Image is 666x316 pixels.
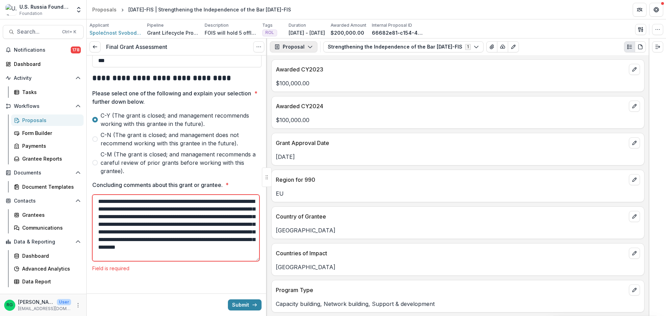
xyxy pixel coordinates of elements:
[629,64,640,75] button: edit
[22,117,78,124] div: Proposals
[74,3,84,17] button: Open entity switcher
[92,6,117,13] div: Proposals
[11,153,84,164] a: Grantee Reports
[276,139,626,147] p: Grant Approval Date
[57,299,71,305] p: User
[276,79,640,87] p: $100,000.00
[22,224,78,231] div: Communications
[228,299,262,310] button: Submit
[331,22,366,28] p: Awarded Amount
[323,41,484,52] button: Strengthening the Independence of the Bar [DATE]-FIS1
[372,22,412,28] p: Internal Proposal ID
[74,301,82,309] button: More
[22,252,78,259] div: Dashboard
[3,195,84,206] button: Open Contacts
[22,88,78,96] div: Tasks
[22,211,78,219] div: Grantees
[276,286,626,294] p: Program Type
[635,41,646,52] button: PDF view
[7,303,13,307] div: Ruslan Garipov
[205,22,229,28] p: Description
[11,114,84,126] a: Proposals
[289,29,325,36] p: [DATE] - [DATE]
[89,22,109,28] p: Applicant
[22,155,78,162] div: Grantee Reports
[61,28,78,36] div: Ctrl + K
[276,263,640,271] p: [GEOGRAPHIC_DATA]
[372,29,424,36] p: 66682e81-c154-460f-8657-98b600277869
[14,170,72,176] span: Documents
[18,306,71,312] p: [EMAIL_ADDRESS][DOMAIN_NAME]
[147,22,164,28] p: Pipeline
[205,29,257,36] p: FOIS will hold 5 offline and 10 online events and research the regional Bars' best practices. The...
[633,3,647,17] button: Partners
[629,284,640,296] button: edit
[3,72,84,84] button: Open Activity
[89,5,294,15] nav: breadcrumb
[18,298,54,306] p: [PERSON_NAME]
[92,89,251,106] p: Please select one of the following and explain your selection further down below.
[11,276,84,287] a: Data Report
[265,30,274,35] span: ROL
[19,3,71,10] div: U.S. Russia Foundation
[624,41,635,52] button: Plaintext view
[128,6,291,13] div: [DATE]-FIS | Strengthening the Independence of the Bar [DATE]-FIS
[253,41,264,52] button: Options
[276,249,626,257] p: Countries of Impact
[14,198,72,204] span: Contacts
[22,142,78,150] div: Payments
[89,29,142,36] a: Společnost Svobody Informance, z.s.
[276,300,640,308] p: Capacity building, Network building, Support & development
[652,41,663,52] button: Expand right
[270,41,317,52] button: Proposal
[629,174,640,185] button: edit
[276,176,626,184] p: Region for 990
[629,101,640,112] button: edit
[14,60,78,68] div: Dashboard
[331,29,364,36] p: $200,000.00
[3,167,84,178] button: Open Documents
[276,153,640,161] p: [DATE]
[147,29,199,36] p: Grant Lifecycle Process
[276,65,626,74] p: Awarded CY2023
[22,129,78,137] div: Form Builder
[71,46,81,53] span: 178
[11,263,84,274] a: Advanced Analytics
[22,265,78,272] div: Advanced Analytics
[22,278,78,285] div: Data Report
[276,102,626,110] p: Awarded CY2024
[276,116,640,124] p: $100,000.00
[11,181,84,193] a: Document Templates
[3,101,84,112] button: Open Workflows
[289,22,306,28] p: Duration
[629,137,640,148] button: edit
[11,127,84,139] a: Form Builder
[101,150,262,175] span: C-M (The grant is closed; and management recommends a careful review of prior grants before worki...
[11,86,84,98] a: Tasks
[486,41,497,52] button: View Attached Files
[11,222,84,233] a: Communications
[17,28,58,35] span: Search...
[101,131,262,147] span: C-N (The grant is closed; and management does not recommend working with this grantee in the futu...
[14,75,72,81] span: Activity
[89,5,119,15] a: Proposals
[262,22,273,28] p: Tags
[22,183,78,190] div: Document Templates
[276,212,626,221] p: Country of Grantee
[14,103,72,109] span: Workflows
[11,250,84,262] a: Dashboard
[11,209,84,221] a: Grantees
[629,248,640,259] button: edit
[92,181,223,189] p: Concluding comments about this grant or grantee.
[3,236,84,247] button: Open Data & Reporting
[629,211,640,222] button: edit
[14,47,71,53] span: Notifications
[11,140,84,152] a: Payments
[3,25,84,39] button: Search...
[92,265,262,271] div: Field is required
[276,189,640,198] p: EU
[19,10,42,17] span: Foundation
[3,44,84,55] button: Notifications178
[6,4,17,15] img: U.S. Russia Foundation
